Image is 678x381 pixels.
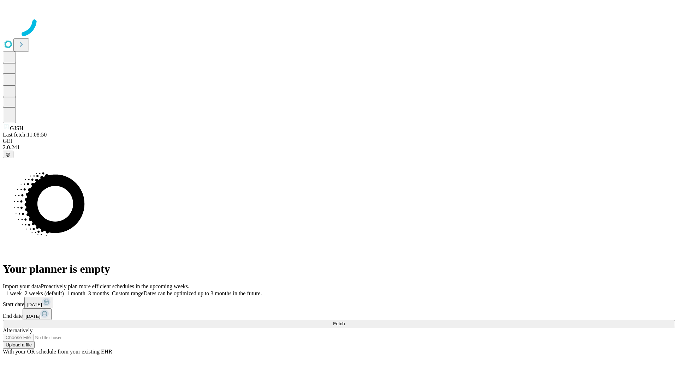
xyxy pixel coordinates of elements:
[3,283,41,289] span: Import your data
[25,314,40,319] span: [DATE]
[3,308,675,320] div: End date
[112,290,143,296] span: Custom range
[3,151,13,158] button: @
[10,125,23,131] span: GJSH
[25,290,64,296] span: 2 weeks (default)
[67,290,85,296] span: 1 month
[143,290,262,296] span: Dates can be optimized up to 3 months in the future.
[41,283,189,289] span: Proactively plan more efficient schedules in the upcoming weeks.
[23,308,52,320] button: [DATE]
[3,262,675,276] h1: Your planner is empty
[24,297,53,308] button: [DATE]
[3,144,675,151] div: 2.0.241
[27,302,42,307] span: [DATE]
[3,349,112,355] span: With your OR schedule from your existing EHR
[88,290,109,296] span: 3 months
[3,138,675,144] div: GEI
[3,341,35,349] button: Upload a file
[3,297,675,308] div: Start date
[3,132,47,138] span: Last fetch: 11:08:50
[6,152,11,157] span: @
[3,320,675,327] button: Fetch
[6,290,22,296] span: 1 week
[3,327,32,333] span: Alternatively
[333,321,345,326] span: Fetch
